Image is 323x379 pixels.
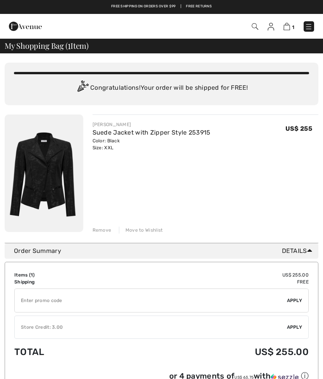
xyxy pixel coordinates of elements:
td: US$ 255.00 [120,271,309,278]
div: Order Summary [14,246,315,256]
div: Store Credit: 3.00 [15,324,287,331]
span: Apply [287,324,302,331]
span: Details [282,246,315,256]
a: Free Returns [186,4,212,9]
span: | [180,4,181,9]
td: Total [14,339,120,365]
a: Suede Jacket with Zipper Style 253915 [93,129,211,136]
a: Free shipping on orders over $99 [111,4,176,9]
img: Shopping Bag [283,23,290,30]
span: 1 [31,272,33,278]
span: My Shopping Bag ( Item) [5,42,89,50]
img: My Info [268,23,274,31]
img: Suede Jacket with Zipper Style 253915 [5,114,83,232]
div: Move to Wishlist [119,227,163,234]
img: 1ère Avenue [9,19,42,34]
td: Shipping [14,278,120,285]
span: Apply [287,297,302,304]
div: Remove [93,227,112,234]
td: Items ( ) [14,271,120,278]
a: 1ère Avenue [9,22,42,29]
img: Menu [305,23,313,31]
span: US$ 255 [285,125,312,132]
div: Congratulations! Your order will be shipped for FREE! [14,80,309,96]
div: Color: Black Size: XXL [93,137,211,151]
a: 1 [283,22,294,31]
div: [PERSON_NAME] [93,121,211,128]
td: Free [120,278,309,285]
span: 1 [68,40,70,50]
img: Congratulation2.svg [75,80,90,96]
img: Search [252,23,258,30]
td: US$ 255.00 [120,339,309,365]
span: 1 [292,24,294,30]
input: Promo code [15,289,287,312]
